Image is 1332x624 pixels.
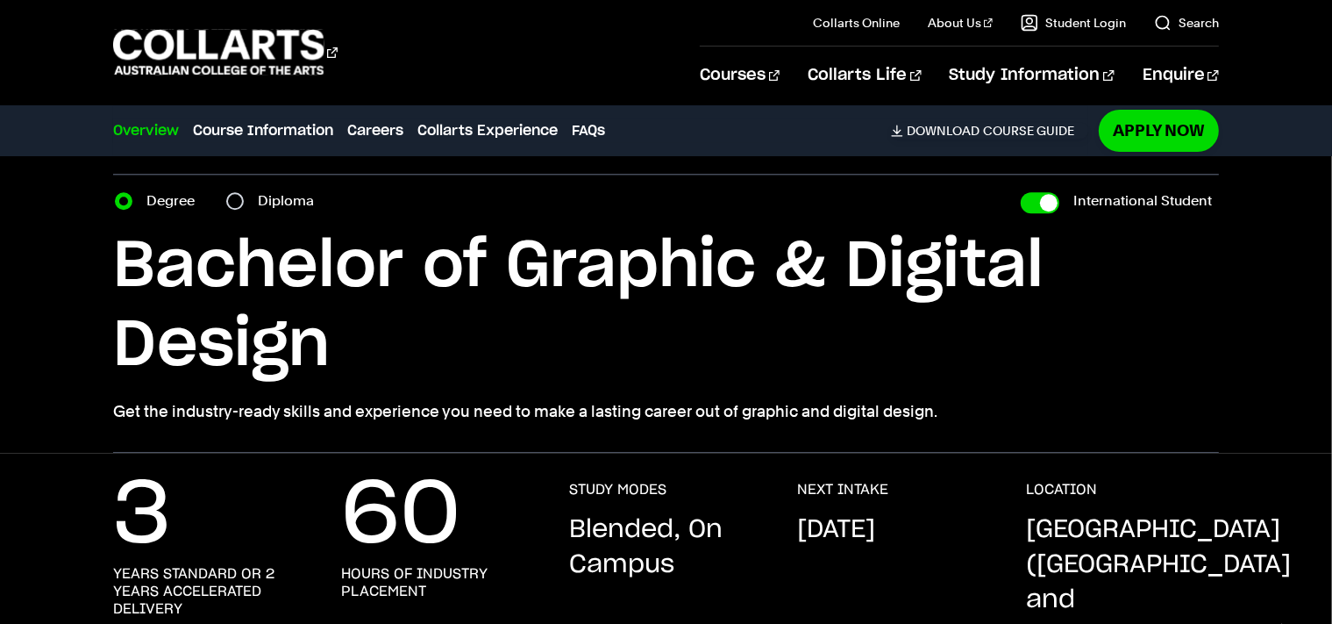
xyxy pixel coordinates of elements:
a: DownloadCourse Guide [891,123,1088,139]
a: About Us [928,14,993,32]
label: International Student [1073,189,1212,213]
p: 60 [341,481,460,551]
p: Get the industry-ready skills and experience you need to make a lasting career out of graphic and... [113,399,1219,424]
a: FAQs [572,120,605,141]
a: Enquire [1143,47,1219,104]
a: Collarts Life [808,47,921,104]
a: Student Login [1021,14,1126,32]
h3: NEXT INTAKE [798,481,889,498]
div: Go to homepage [113,27,338,77]
h3: years standard or 2 years accelerated delivery [113,565,306,618]
h3: STUDY MODES [569,481,666,498]
a: Collarts Experience [417,120,558,141]
h1: Bachelor of Graphic & Digital Design [113,227,1219,385]
h3: hours of industry placement [341,565,534,600]
label: Diploma [258,189,324,213]
a: Careers [347,120,403,141]
p: Blended, On Campus [569,513,762,583]
label: Degree [146,189,205,213]
a: Apply Now [1099,110,1219,151]
a: Search [1154,14,1219,32]
a: Courses [700,47,780,104]
p: 3 [113,481,171,551]
span: Download [907,123,979,139]
p: [DATE] [798,513,876,548]
a: Study Information [950,47,1115,104]
a: Course Information [193,120,333,141]
h3: LOCATION [1026,481,1097,498]
a: Collarts Online [813,14,900,32]
a: Overview [113,120,179,141]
